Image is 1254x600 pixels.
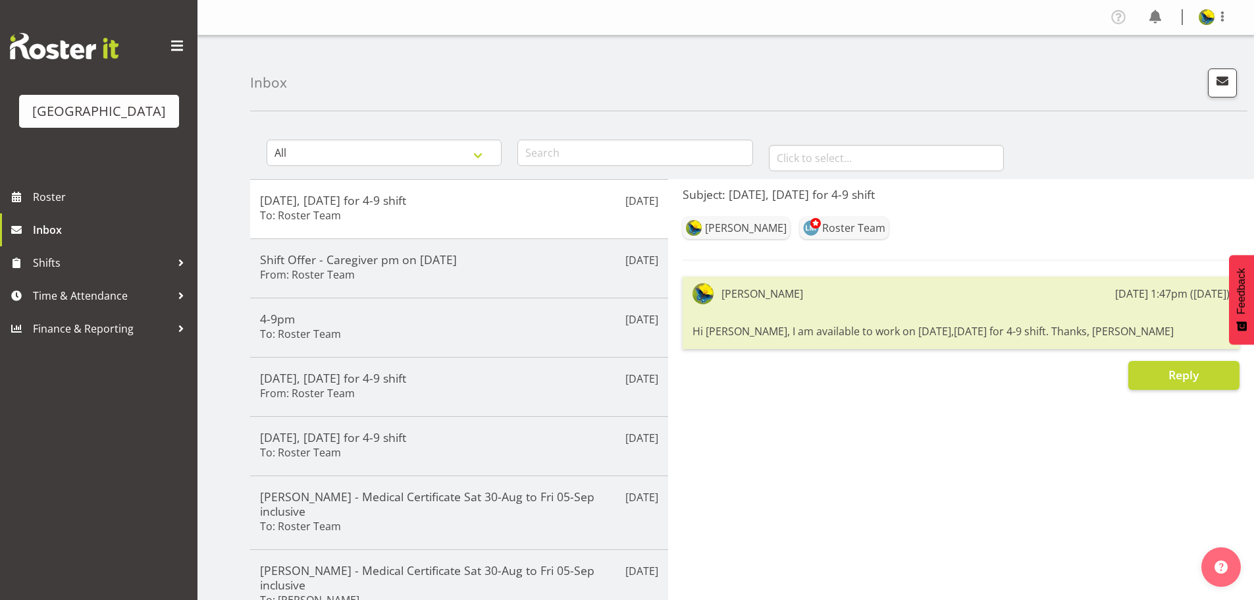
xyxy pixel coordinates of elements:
p: [DATE] [625,430,658,446]
img: gemma-hall22491374b5f274993ff8414464fec47f.png [1199,9,1215,25]
h6: To: Roster Team [260,446,341,459]
span: Inbox [33,220,191,240]
span: Time & Attendance [33,286,171,306]
div: [PERSON_NAME] [721,286,803,302]
img: gemma-hall22491374b5f274993ff8414464fec47f.png [692,283,714,304]
img: lesley-mckenzie127.jpg [803,220,819,236]
div: [DATE] 1:47pm ([DATE]) [1115,286,1230,302]
h6: From: Roster Team [260,387,355,400]
h5: [DATE], [DATE] for 4-9 shift [260,430,658,445]
h5: [PERSON_NAME] - Medical Certificate Sat 30-Aug to Fri 05-Sep inclusive [260,489,658,518]
span: Reply [1168,367,1199,383]
p: [DATE] [625,193,658,209]
span: Feedback [1236,268,1247,314]
h5: Shift Offer - Caregiver pm on [DATE] [260,252,658,267]
h6: To: Roster Team [260,520,341,533]
h5: Subject: [DATE], [DATE] for 4-9 shift [683,187,1240,202]
h6: To: Roster Team [260,209,341,222]
span: Shifts [33,253,171,273]
div: Hi [PERSON_NAME], I am available to work on [DATE],[DATE] for 4-9 shift. Thanks, [PERSON_NAME] [692,320,1230,342]
p: [DATE] [625,489,658,505]
p: [DATE] [625,371,658,387]
h4: Inbox [250,75,287,90]
span: Roster [33,187,191,207]
p: [DATE] [625,252,658,268]
h6: From: Roster Team [260,268,355,281]
p: [DATE] [625,563,658,579]
span: Finance & Reporting [33,319,171,339]
div: [GEOGRAPHIC_DATA] [32,101,166,121]
input: Search [517,140,752,166]
h5: [DATE], [DATE] for 4-9 shift [260,371,658,385]
img: help-xxl-2.png [1215,560,1228,574]
div: [PERSON_NAME] [705,220,787,236]
p: [DATE] [625,312,658,327]
button: Feedback - Show survey [1229,255,1254,344]
h5: 4-9pm [260,312,658,326]
button: Reply [1128,361,1240,390]
h6: To: Roster Team [260,327,341,341]
h5: [DATE], [DATE] for 4-9 shift [260,193,658,207]
img: gemma-hall22491374b5f274993ff8414464fec47f.png [686,220,702,236]
h5: [PERSON_NAME] - Medical Certificate Sat 30-Aug to Fri 05-Sep inclusive [260,563,658,592]
div: Roster Team [822,220,885,236]
img: Rosterit website logo [10,33,118,59]
input: Click to select... [769,145,1004,171]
